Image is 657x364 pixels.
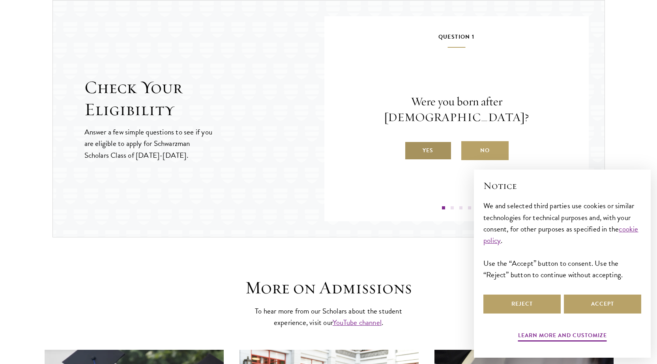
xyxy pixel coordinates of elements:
p: Were you born after [DEMOGRAPHIC_DATA]? [348,94,565,125]
div: We and selected third parties use cookies or similar technologies for technical purposes and, wit... [483,200,641,280]
a: cookie policy [483,223,638,246]
p: Answer a few simple questions to see if you are eligible to apply for Schwarzman Scholars Class o... [84,126,213,161]
h3: More on Admissions [206,277,451,299]
label: Yes [404,141,452,160]
label: No [461,141,509,160]
a: YouTube channel [333,317,382,328]
h5: Question 1 [348,32,565,48]
h2: Notice [483,179,641,192]
button: Learn more and customize [518,330,607,343]
button: Accept [564,295,641,314]
p: To hear more from our Scholars about the student experience, visit our . [252,305,406,328]
h2: Check Your Eligibility [84,77,324,121]
button: Reject [483,295,561,314]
